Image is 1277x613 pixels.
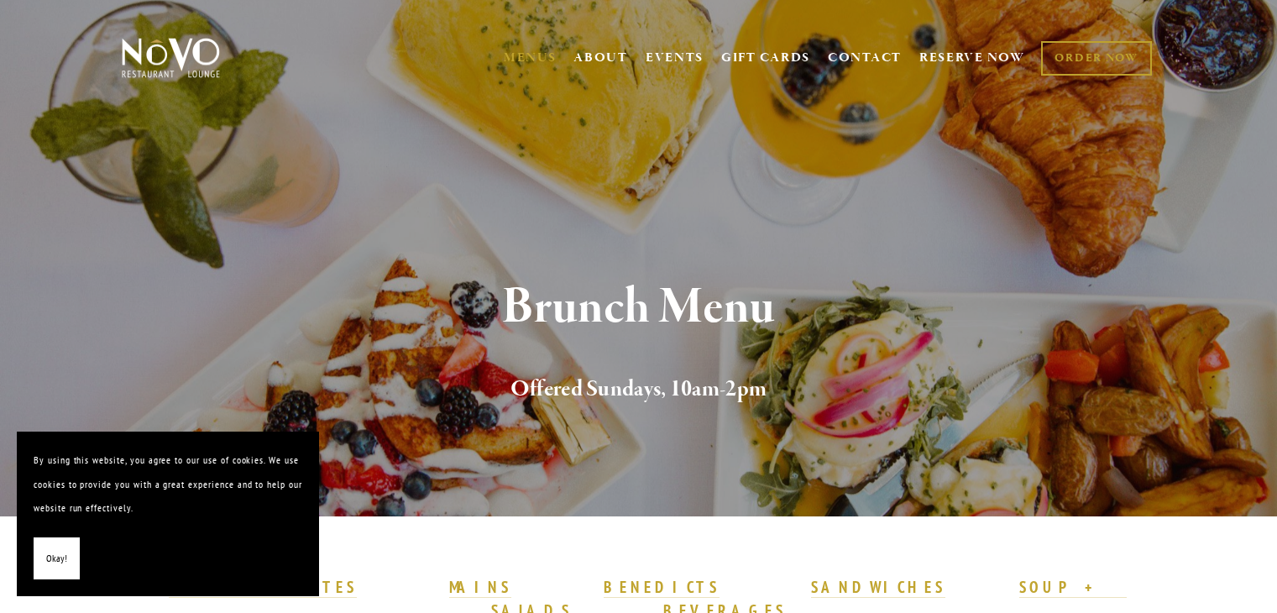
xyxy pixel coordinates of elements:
[919,42,1025,74] a: RESERVE NOW
[449,577,512,597] strong: MAINS
[828,42,902,74] a: CONTACT
[169,577,357,597] strong: SHARING PLATES
[573,50,628,66] a: ABOUT
[449,577,512,599] a: MAINS
[504,50,557,66] a: MENUS
[34,537,80,580] button: Okay!
[811,577,945,597] strong: SANDWICHES
[604,577,720,597] strong: BENEDICTS
[149,372,1128,407] h2: Offered Sundays, 10am-2pm
[646,50,704,66] a: EVENTS
[1041,41,1151,76] a: ORDER NOW
[34,448,302,521] p: By using this website, you agree to our use of cookies. We use cookies to provide you with a grea...
[17,432,319,596] section: Cookie banner
[118,37,223,79] img: Novo Restaurant &amp; Lounge
[149,280,1128,335] h1: Brunch Menu
[721,42,810,74] a: GIFT CARDS
[811,577,945,599] a: SANDWICHES
[604,577,720,599] a: BENEDICTS
[46,547,67,571] span: Okay!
